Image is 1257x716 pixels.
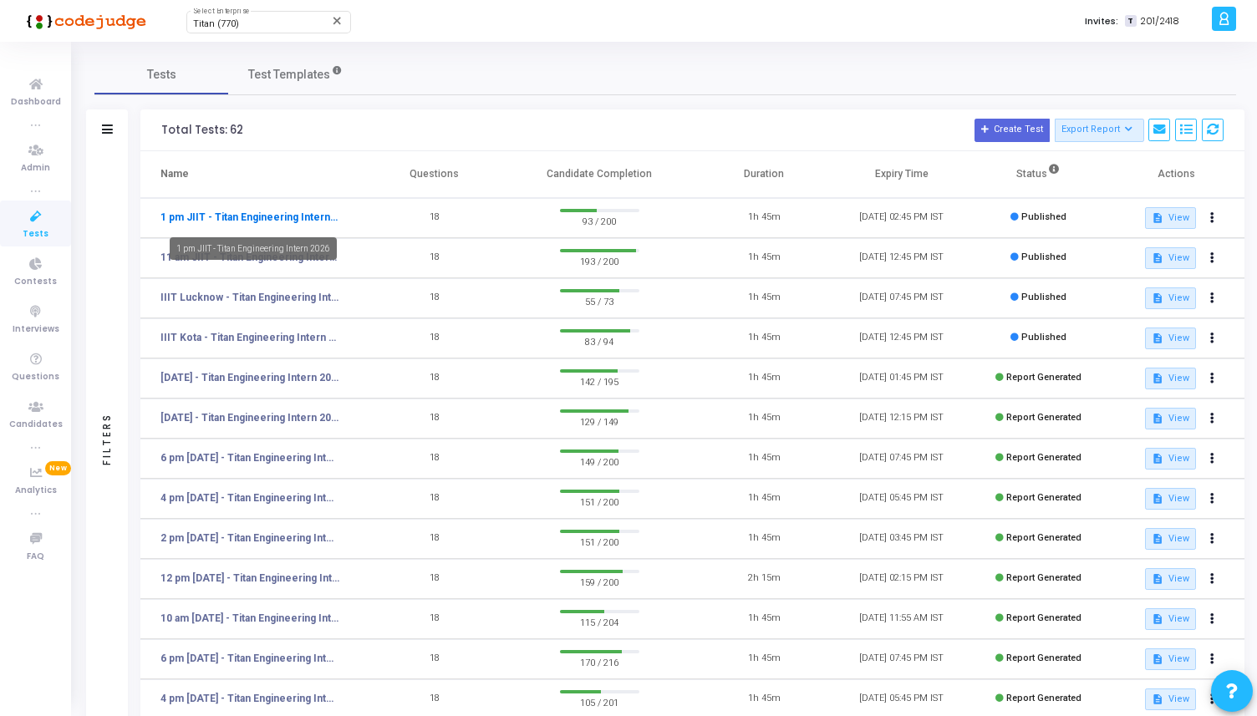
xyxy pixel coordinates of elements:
[695,318,832,358] td: 1h 45m
[560,212,639,229] span: 93 / 200
[12,370,59,384] span: Questions
[366,399,503,439] td: 18
[1152,693,1163,705] mat-icon: description
[1006,492,1081,503] span: Report Generated
[560,573,639,590] span: 159 / 200
[1152,453,1163,465] mat-icon: description
[1145,648,1196,670] button: View
[695,479,832,519] td: 1h 45m
[170,237,337,260] div: 1 pm JIIT - Titan Engineering Intern 2026
[1021,332,1066,343] span: Published
[1145,207,1196,229] button: View
[366,278,503,318] td: 18
[695,151,832,198] th: Duration
[1006,693,1081,703] span: Report Generated
[832,198,969,238] td: [DATE] 02:45 PM IST
[1006,572,1081,583] span: Report Generated
[13,322,59,337] span: Interviews
[1006,372,1081,383] span: Report Generated
[160,611,340,626] a: 10 am [DATE] - Titan Engineering Intern 2026
[160,330,340,345] a: IIIT Kota - Titan Engineering Intern 2026
[1006,612,1081,623] span: Report Generated
[1145,328,1196,349] button: View
[140,151,366,198] th: Name
[1145,568,1196,590] button: View
[1140,14,1179,28] span: 201/2418
[99,347,115,531] div: Filters
[23,227,48,241] span: Tests
[970,151,1107,198] th: Status
[9,418,63,432] span: Candidates
[695,278,832,318] td: 1h 45m
[45,461,71,475] span: New
[695,519,832,559] td: 1h 45m
[832,599,969,639] td: [DATE] 11:55 AM IST
[832,519,969,559] td: [DATE] 03:45 PM IST
[832,358,969,399] td: [DATE] 01:45 PM IST
[695,599,832,639] td: 1h 45m
[366,519,503,559] td: 18
[366,238,503,278] td: 18
[1152,573,1163,585] mat-icon: description
[1152,373,1163,384] mat-icon: description
[832,559,969,599] td: [DATE] 02:15 PM IST
[695,198,832,238] td: 1h 45m
[1006,653,1081,663] span: Report Generated
[1145,408,1196,429] button: View
[832,278,969,318] td: [DATE] 07:45 PM IST
[695,238,832,278] td: 1h 45m
[160,370,340,385] a: [DATE] - Titan Engineering Intern 2026
[832,318,969,358] td: [DATE] 12:45 PM IST
[1152,212,1163,224] mat-icon: description
[21,4,146,38] img: logo
[560,533,639,550] span: 151 / 200
[1145,488,1196,510] button: View
[503,151,695,198] th: Candidate Completion
[366,151,503,198] th: Questions
[366,198,503,238] td: 18
[160,531,340,546] a: 2 pm [DATE] - Titan Engineering Intern 2026
[1021,292,1066,302] span: Published
[160,691,340,706] a: 4 pm [DATE] - Titan Engineering Intern 2026
[1145,287,1196,309] button: View
[560,292,639,309] span: 55 / 73
[366,439,503,479] td: 18
[695,358,832,399] td: 1h 45m
[160,450,340,465] a: 6 pm [DATE] - Titan Engineering Intern 2026
[27,550,44,564] span: FAQ
[560,373,639,389] span: 142 / 195
[560,693,639,710] span: 105 / 201
[832,439,969,479] td: [DATE] 07:45 PM IST
[11,95,61,109] span: Dashboard
[366,479,503,519] td: 18
[248,66,330,84] span: Test Templates
[560,413,639,429] span: 129 / 149
[1152,333,1163,344] mat-icon: description
[366,639,503,679] td: 18
[14,275,57,289] span: Contests
[560,493,639,510] span: 151 / 200
[366,599,503,639] td: 18
[1107,151,1244,198] th: Actions
[21,161,50,175] span: Admin
[832,399,969,439] td: [DATE] 12:15 PM IST
[832,639,969,679] td: [DATE] 07:45 PM IST
[1145,608,1196,630] button: View
[15,484,57,498] span: Analytics
[1055,119,1144,142] button: Export Report
[160,290,340,305] a: IIIT Lucknow - Titan Engineering Intern 2026
[695,559,832,599] td: 2h 15m
[560,453,639,470] span: 149 / 200
[1152,653,1163,665] mat-icon: description
[160,571,340,586] a: 12 pm [DATE] - Titan Engineering Intern 2026
[560,613,639,630] span: 115 / 204
[1152,533,1163,545] mat-icon: description
[160,410,340,425] a: [DATE] - Titan Engineering Intern 2026
[366,559,503,599] td: 18
[147,66,176,84] span: Tests
[832,238,969,278] td: [DATE] 12:45 PM IST
[695,639,832,679] td: 1h 45m
[1152,292,1163,304] mat-icon: description
[695,399,832,439] td: 1h 45m
[161,124,243,137] div: Total Tests: 62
